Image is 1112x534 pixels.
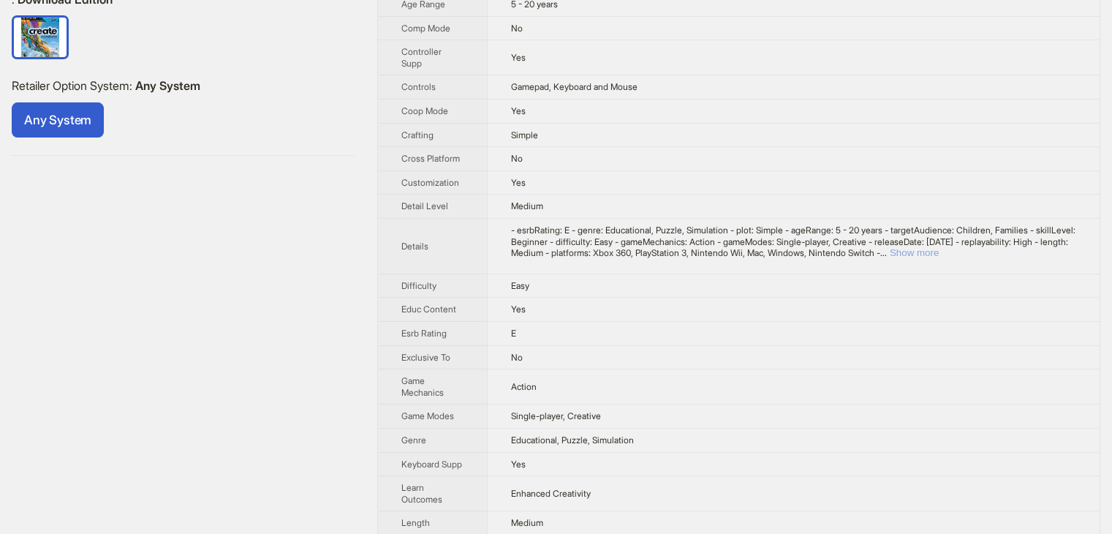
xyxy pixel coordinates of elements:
[401,200,448,211] span: Detail Level
[135,78,200,93] span: Any System
[401,153,460,164] span: Cross Platform
[511,410,601,421] span: Single-player, Creative
[511,280,529,291] span: Easy
[401,517,430,528] span: Length
[511,23,523,34] span: No
[880,247,887,258] span: ...
[511,225,1075,258] span: - esrbRating: E - genre: Educational, Puzzle, Simulation - plot: Simple - ageRange: 5 - 20 years ...
[401,304,456,315] span: Educ Content
[401,105,448,116] span: Coop Mode
[511,52,526,63] span: Yes
[511,381,537,392] span: Action
[401,177,459,188] span: Customization
[12,102,104,138] label: available
[511,200,543,211] span: Medium
[511,105,526,116] span: Yes
[511,517,543,528] span: Medium
[401,482,442,505] span: Learn Outcomes
[511,225,1076,259] div: - esrbRating: E - genre: Educational, Puzzle, Simulation - plot: Simple - ageRange: 5 - 20 years ...
[14,18,67,57] img: Download Edition
[401,129,434,140] span: Crafting
[401,23,450,34] span: Comp Mode
[511,328,516,339] span: E
[401,459,462,470] span: Keyboard Supp
[401,410,454,421] span: Game Modes
[890,247,939,258] button: Expand
[401,435,426,445] span: Genre
[511,129,538,140] span: Simple
[401,81,436,92] span: Controls
[12,78,135,93] span: Retailer Option System :
[511,352,523,363] span: No
[401,46,442,69] span: Controller Supp
[511,435,634,445] span: Educational, Puzzle, Simulation
[511,177,526,188] span: Yes
[401,328,447,339] span: Esrb Rating
[511,81,638,92] span: Gamepad, Keyboard and Mouse
[511,304,526,315] span: Yes
[511,459,526,470] span: Yes
[401,280,436,291] span: Difficulty
[511,488,591,499] span: Enhanced Creativity
[14,16,67,56] label: available
[24,113,91,127] span: Any System
[401,241,428,252] span: Details
[401,352,450,363] span: Exclusive To
[401,375,444,398] span: Game Mechanics
[511,153,523,164] span: No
